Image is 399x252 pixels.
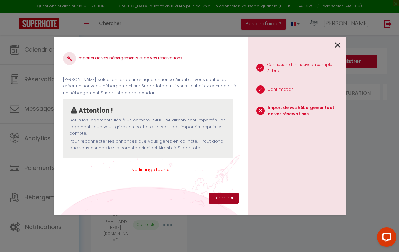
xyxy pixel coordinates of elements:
p: [PERSON_NAME] sélectionner pour chaque annonce Airbnb si vous souhaitez créer un nouveau hébergem... [63,76,238,96]
p: Confirmation [268,86,294,93]
p: Seuls les logements liés à un compte PRINCIPAL airbnb sont importés. Les logements que vous gérez... [69,117,227,137]
span: No listings found [63,166,238,173]
iframe: LiveChat chat widget [372,225,399,252]
p: Pour reconnecter les annonces que vous gérez en co-hôte, il faut donc que vous connectiez le comp... [69,138,227,151]
span: 3 [256,107,265,115]
button: Terminer [209,193,239,204]
p: Attention ! [79,106,113,116]
p: Connexion d'un nouveau compte Airbnb [267,62,341,74]
h4: Importer de vos hébergements et de vos réservations [63,52,238,65]
p: Import de vos hébergements et de vos réservations [268,105,341,117]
